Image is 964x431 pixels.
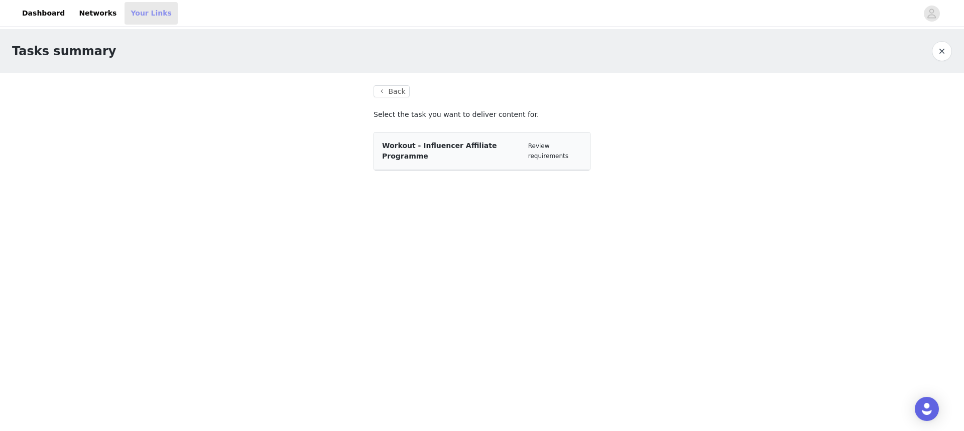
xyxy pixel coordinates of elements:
a: Review requirements [528,142,568,160]
a: Your Links [125,2,178,25]
div: Open Intercom Messenger [915,397,939,421]
h1: Tasks summary [12,42,116,60]
a: Dashboard [16,2,71,25]
p: Select the task you want to deliver content for. [374,109,590,120]
a: Networks [73,2,123,25]
span: Workout - Influencer Affiliate Programme [382,141,497,160]
div: avatar [927,6,936,22]
button: Back [374,85,410,97]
